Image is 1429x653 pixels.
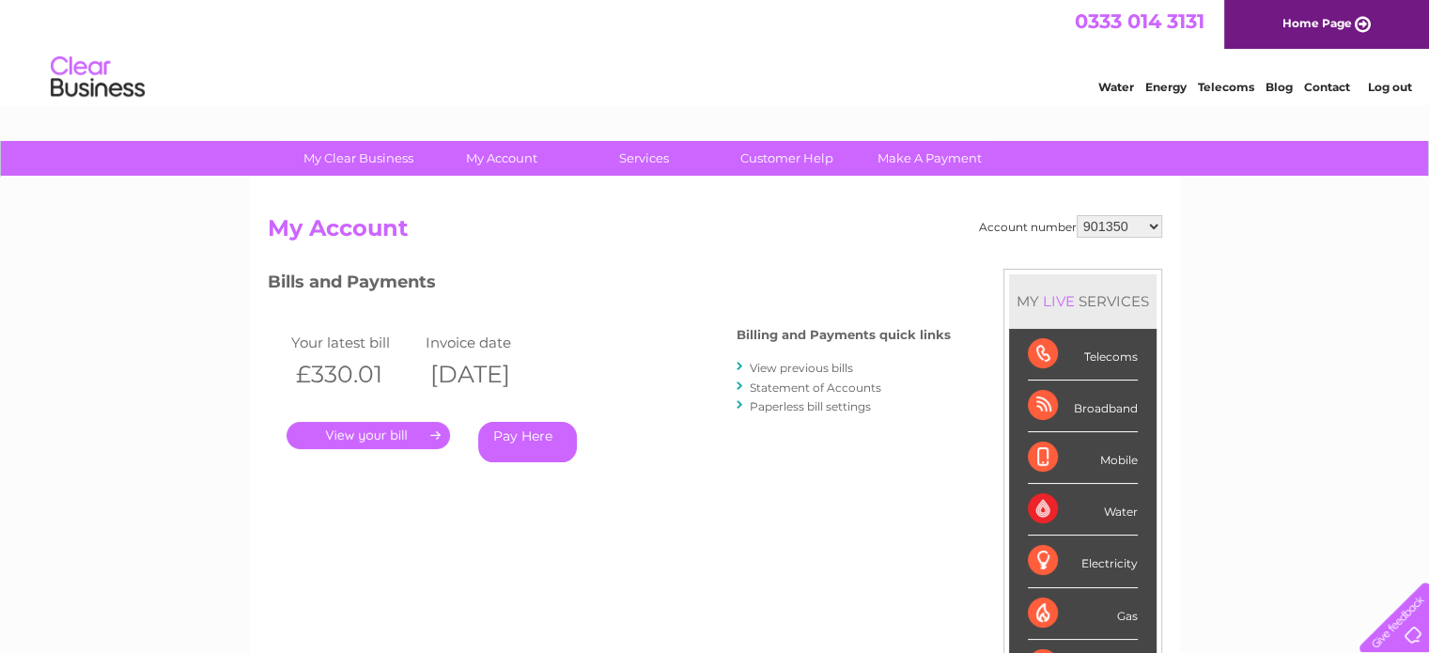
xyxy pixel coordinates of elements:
a: Services [567,141,722,176]
th: £330.01 [287,355,422,394]
h2: My Account [268,215,1162,251]
div: Account number [979,215,1162,238]
a: Pay Here [478,422,577,462]
td: Your latest bill [287,330,422,355]
a: Telecoms [1198,80,1254,94]
div: Broadband [1028,381,1138,432]
img: logo.png [50,49,146,106]
a: Customer Help [709,141,864,176]
a: Contact [1304,80,1350,94]
a: Make A Payment [852,141,1007,176]
a: My Clear Business [281,141,436,176]
a: . [287,422,450,449]
a: Statement of Accounts [750,381,881,395]
div: Gas [1028,588,1138,640]
th: [DATE] [421,355,556,394]
a: Blog [1266,80,1293,94]
a: 0333 014 3131 [1075,9,1204,33]
div: Clear Business is a trading name of Verastar Limited (registered in [GEOGRAPHIC_DATA] No. 3667643... [272,10,1159,91]
div: Telecoms [1028,329,1138,381]
div: Mobile [1028,432,1138,484]
a: Energy [1145,80,1187,94]
a: My Account [424,141,579,176]
a: View previous bills [750,361,853,375]
a: Water [1098,80,1134,94]
div: Electricity [1028,536,1138,587]
div: LIVE [1039,292,1079,310]
a: Paperless bill settings [750,399,871,413]
h3: Bills and Payments [268,269,951,302]
div: Water [1028,484,1138,536]
h4: Billing and Payments quick links [737,328,951,342]
a: Log out [1367,80,1411,94]
td: Invoice date [421,330,556,355]
div: MY SERVICES [1009,274,1157,328]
